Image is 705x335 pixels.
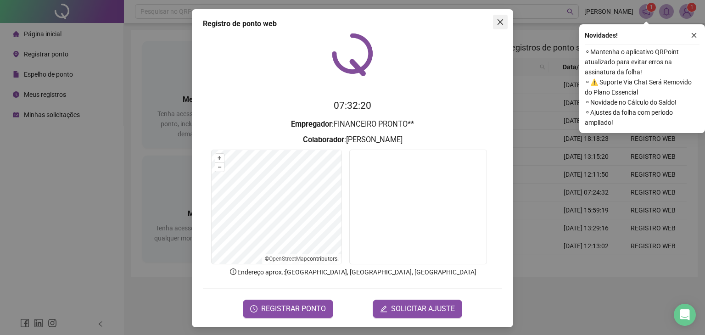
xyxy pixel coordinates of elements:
[215,163,224,172] button: –
[215,154,224,162] button: +
[380,305,387,313] span: edit
[497,18,504,26] span: close
[229,268,237,276] span: info-circle
[391,303,455,314] span: SOLICITAR AJUSTE
[243,300,333,318] button: REGISTRAR PONTO
[585,47,699,77] span: ⚬ Mantenha o aplicativo QRPoint atualizado para evitar erros na assinatura da folha!
[291,120,332,128] strong: Empregador
[332,33,373,76] img: QRPoint
[493,15,508,29] button: Close
[691,32,697,39] span: close
[203,267,502,277] p: Endereço aprox. : [GEOGRAPHIC_DATA], [GEOGRAPHIC_DATA], [GEOGRAPHIC_DATA]
[303,135,344,144] strong: Colaborador
[674,304,696,326] div: Open Intercom Messenger
[203,18,502,29] div: Registro de ponto web
[269,256,307,262] a: OpenStreetMap
[585,77,699,97] span: ⚬ ⚠️ Suporte Via Chat Será Removido do Plano Essencial
[203,134,502,146] h3: : [PERSON_NAME]
[585,107,699,128] span: ⚬ Ajustes da folha com período ampliado!
[250,305,257,313] span: clock-circle
[373,300,462,318] button: editSOLICITAR AJUSTE
[203,118,502,130] h3: : FINANCEIRO PRONTO**
[585,97,699,107] span: ⚬ Novidade no Cálculo do Saldo!
[265,256,339,262] li: © contributors.
[334,100,371,111] time: 07:32:20
[585,30,618,40] span: Novidades !
[261,303,326,314] span: REGISTRAR PONTO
